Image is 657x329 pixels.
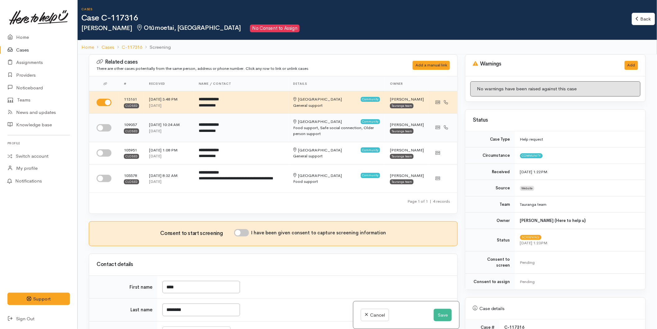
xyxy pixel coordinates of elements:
[81,25,632,32] h2: [PERSON_NAME]
[473,61,617,67] h3: Warnings
[144,76,194,91] th: Received
[97,59,390,65] h3: Related cases
[430,199,431,204] span: |
[149,128,161,133] time: [DATE]
[119,164,144,192] td: 105578
[520,218,586,223] b: [PERSON_NAME] (Here to help u)
[293,178,380,185] div: Food support
[250,25,300,32] span: No Consent to Assign
[434,309,452,322] button: Save
[625,61,638,70] button: Add
[361,147,380,152] span: Community
[465,251,515,273] td: Consent to screen
[129,284,152,291] label: First name
[413,61,450,70] div: Add a manual link
[149,179,161,184] time: [DATE]
[465,131,515,147] td: Case Type
[7,139,70,147] h6: Profile
[465,273,515,290] td: Consent to assign
[390,154,414,159] div: Tauranga team
[122,44,142,51] a: C-117316
[251,229,386,237] label: I have been given consent to capture screening information
[465,213,515,229] td: Owner
[361,173,380,178] span: Community
[293,173,342,179] div: [GEOGRAPHIC_DATA]
[160,231,234,237] h3: Consent to start screening
[97,66,308,71] small: There are other cases potentially from the same person, address or phone number. Click any row to...
[465,229,515,251] td: Status
[194,76,288,91] th: Name / contact
[293,153,380,159] div: General support
[390,147,424,153] div: [PERSON_NAME]
[361,309,389,322] a: Cancel
[520,235,541,240] span: Screening
[7,293,70,305] button: Support
[149,96,189,102] div: [DATE] 3:48 PM
[520,279,638,285] div: Pending
[149,153,161,159] time: [DATE]
[632,13,655,25] a: Back
[293,119,342,125] div: [GEOGRAPHIC_DATA]
[520,169,548,174] time: [DATE] 1:22PM
[288,76,385,91] th: Details
[124,179,139,184] div: Closed
[385,76,429,91] th: Owner
[465,147,515,164] td: Circumstance
[142,44,171,51] li: Screening
[124,154,139,159] div: Closed
[149,122,189,128] div: [DATE] 10:24 AM
[293,96,342,102] div: [GEOGRAPHIC_DATA]
[81,7,632,11] h6: Cases
[465,180,515,196] td: Source
[124,128,139,133] div: Closed
[361,119,380,124] span: Community
[515,131,646,147] td: Help request
[520,186,534,191] span: Website
[390,103,414,108] div: Tauranga team
[149,147,189,153] div: [DATE] 1:08 PM
[78,40,657,55] nav: breadcrumb
[119,76,144,91] th: #
[81,14,632,23] h1: Case C-117316
[119,91,144,114] td: 113161
[81,44,94,51] a: Home
[390,173,424,179] div: [PERSON_NAME]
[390,96,424,102] div: [PERSON_NAME]
[136,24,241,32] span: Otūmoetai, [GEOGRAPHIC_DATA]
[465,196,515,213] td: Team
[520,202,547,207] span: Tauranga team
[390,122,424,128] div: [PERSON_NAME]
[293,147,342,153] div: [GEOGRAPHIC_DATA]
[124,103,139,108] div: Closed
[520,153,543,158] span: Community
[293,102,380,109] div: General support
[390,128,414,133] div: Tauranga team
[97,262,450,268] h3: Contact details
[407,199,450,204] small: Page 1 of 1 4 records
[293,125,380,137] div: Food support, Safe social connection, Older person support
[390,179,414,184] div: Tauranga team
[102,44,114,51] a: Cases
[473,305,638,312] div: Case details
[119,142,144,164] td: 105951
[520,259,638,266] div: Pending
[149,173,189,179] div: [DATE] 8:32 AM
[470,81,641,97] div: No warnings have been raised against this case
[465,164,515,180] td: Received
[119,114,144,142] td: 109057
[361,97,380,102] span: Community
[473,117,638,123] h3: Status
[130,306,152,313] label: Last name
[520,240,638,246] div: [DATE] 1:23PM
[149,103,161,108] time: [DATE]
